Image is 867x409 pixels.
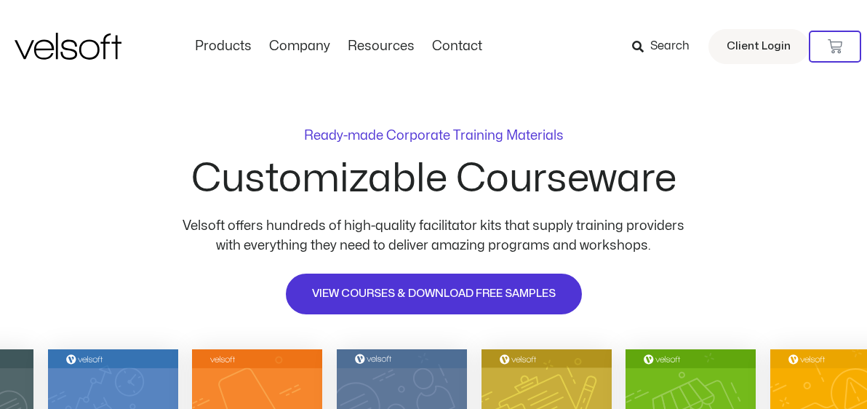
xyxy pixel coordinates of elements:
[260,39,339,55] a: CompanyMenu Toggle
[186,39,491,55] nav: Menu
[304,130,564,143] p: Ready-made Corporate Training Materials
[339,39,423,55] a: ResourcesMenu Toggle
[191,159,676,199] h2: Customizable Courseware
[15,33,121,60] img: Velsoft Training Materials
[650,37,690,56] span: Search
[172,216,695,255] p: Velsoft offers hundreds of high-quality facilitator kits that supply training providers with ever...
[727,37,791,56] span: Client Login
[708,29,809,64] a: Client Login
[284,272,583,316] a: VIEW COURSES & DOWNLOAD FREE SAMPLES
[186,39,260,55] a: ProductsMenu Toggle
[423,39,491,55] a: ContactMenu Toggle
[632,34,700,59] a: Search
[312,285,556,303] span: VIEW COURSES & DOWNLOAD FREE SAMPLES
